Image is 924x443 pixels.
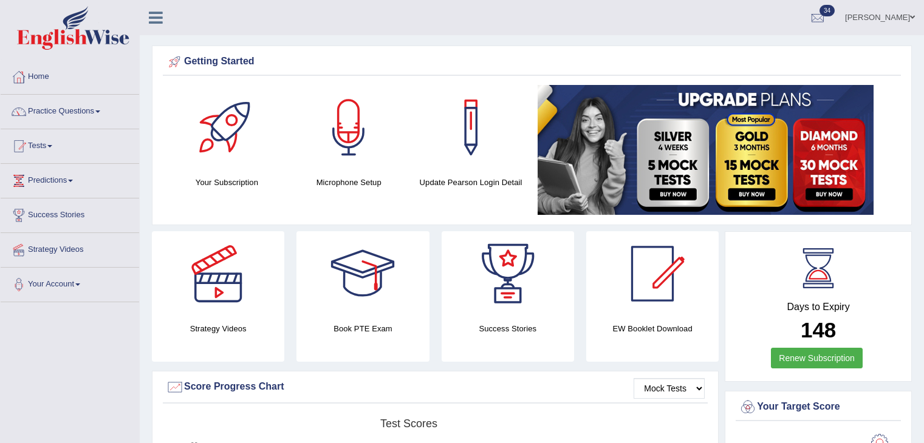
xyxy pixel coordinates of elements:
[416,176,526,189] h4: Update Pearson Login Detail
[739,398,898,416] div: Your Target Score
[294,176,404,189] h4: Microphone Setup
[538,85,874,215] img: small5.jpg
[739,302,898,313] h4: Days to Expiry
[1,60,139,90] a: Home
[801,318,836,342] b: 148
[172,176,282,189] h4: Your Subscription
[771,348,863,368] a: Renew Subscription
[296,322,429,335] h4: Book PTE Exam
[166,53,898,71] div: Getting Started
[1,129,139,160] a: Tests
[166,378,705,396] div: Score Progress Chart
[1,164,139,194] a: Predictions
[1,95,139,125] a: Practice Questions
[152,322,284,335] h4: Strategy Videos
[820,5,835,16] span: 34
[442,322,574,335] h4: Success Stories
[1,198,139,229] a: Success Stories
[1,268,139,298] a: Your Account
[586,322,719,335] h4: EW Booklet Download
[380,418,437,430] tspan: Test scores
[1,233,139,263] a: Strategy Videos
